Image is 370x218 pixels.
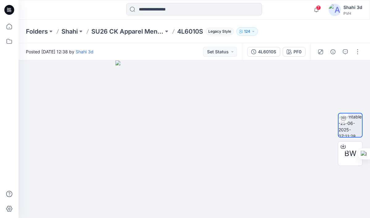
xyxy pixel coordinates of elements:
[343,11,362,16] div: PVH
[76,49,94,54] a: Shahi 3d
[236,27,258,36] button: 124
[206,28,234,35] span: Legacy Style
[91,27,164,36] a: SU26 CK Apparel Mens OP
[26,48,94,55] span: Posted [DATE] 12:38 by
[344,148,356,159] span: BW
[283,47,306,57] button: PF0
[177,27,203,36] p: 4L6010S
[61,27,78,36] a: Shahi
[329,4,341,16] img: avatar
[203,27,234,36] button: Legacy Style
[244,28,250,35] p: 124
[247,47,280,57] button: 4L6010S
[293,48,301,55] div: PF0
[316,5,321,10] span: 7
[328,47,338,57] button: Details
[343,4,362,11] div: Shahi 3d
[339,113,362,137] img: turntable-25-06-2025-07:11:28
[26,27,48,36] a: Folders
[258,48,276,55] div: 4L6010S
